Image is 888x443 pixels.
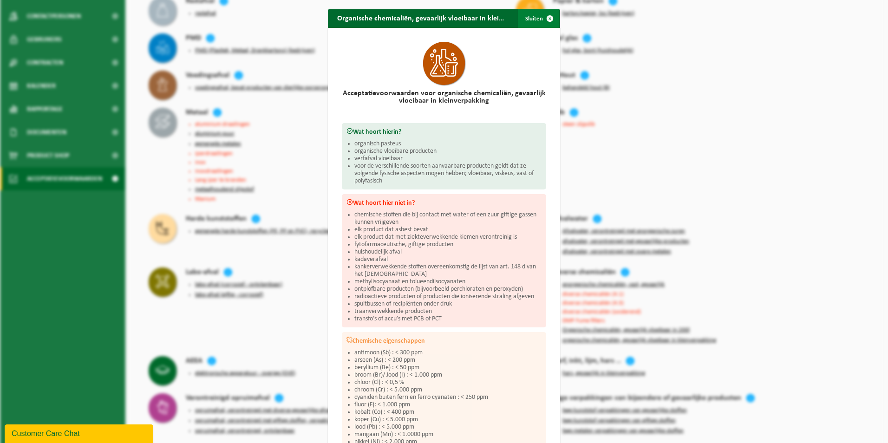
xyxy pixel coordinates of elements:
[354,300,542,308] li: spuitbussen of recipiënten onder druk
[346,128,542,136] h3: Wat hoort hierin?
[354,286,542,293] li: ontplofbare producten (bijvoorbeeld perchloraten en peroxyden)
[354,263,542,278] li: kankerverwekkende stoffen overeenkomstig de lijst van art. 148 d van het [DEMOGRAPHIC_DATA]
[354,248,542,256] li: huishoudelijk afval
[354,423,542,431] li: lood (Pb) : < 5.000 ppm
[354,155,542,163] li: verfafval vloeibaar
[354,226,542,234] li: elk product dat asbest bevat
[354,431,542,438] li: mangaan (Mn) : < 1.0000 ppm
[354,364,542,371] li: beryllium (Be) : < 50 ppm
[354,357,542,364] li: arseen (As) : < 200 ppm
[354,416,542,423] li: koper (Cu) : < 5.000 ppm
[354,401,542,409] li: fluor (F): < 1.000 ppm
[354,278,542,286] li: methylisocyanaat en tolueendiisocyanaten
[354,349,542,357] li: antimoon (Sb) : < 300 ppm
[342,90,546,104] h2: Acceptatievoorwaarden voor organische chemicaliën, gevaarlijk vloeibaar in kleinverpakking
[5,423,155,443] iframe: chat widget
[354,409,542,416] li: kobalt (Co) : < 400 ppm
[354,256,542,263] li: kadaverafval
[518,9,559,28] button: Sluiten
[354,371,542,379] li: broom (Br)/ Jood (I) : < 1.000 ppm
[354,394,542,401] li: cyaniden buiten ferri en ferro cyanaten : < 250 ppm
[346,199,542,207] h3: Wat hoort hier niet in?
[354,241,542,248] li: fytofarmaceutische, giftige producten
[354,234,542,241] li: elk product dat met ziekteverwekkende kiemen verontreinig is
[354,211,542,226] li: chemische stoffen die bij contact met water of een zuur giftige gassen kunnen vrijgeven
[354,148,542,155] li: organische vloeibare producten
[354,308,542,315] li: traanverwekkende producten
[354,386,542,394] li: chroom (Cr) : < 5.000 ppm
[354,379,542,386] li: chloor (Cl) : < 0,5 %
[346,337,542,345] h3: Chemische eigenschappen
[354,315,542,323] li: transfo’s of accu’s met PCB of PCT
[354,163,542,185] li: voor de verschillende soorten aanvaarbare producten geldt dat ze volgende fysische aspecten mogen...
[328,9,516,27] h2: Organische chemicaliën, gevaarlijk vloeibaar in kleinverpakking
[354,293,542,300] li: radioactieve producten of producten die ioniserende straling afgeven
[354,140,542,148] li: organisch pasteus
